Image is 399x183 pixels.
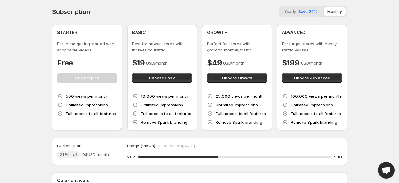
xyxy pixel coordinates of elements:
p: USD/month [301,60,322,66]
p: Remove Spark branding [141,119,187,125]
h5: 500 [334,154,342,160]
button: Choose Basic [132,73,192,83]
p: • [158,143,160,149]
a: Open chat [378,162,395,179]
h4: Free [57,58,73,68]
h4: ADVANCED [282,29,306,36]
p: For those getting started with shoppable videos. [57,41,117,53]
button: YearlySave 20% [280,7,321,16]
p: Best for newer stores with increasing traffic. [132,41,192,53]
span: Choose Basic [149,75,176,81]
p: Usage (Views) [127,143,155,149]
h5: 207 [127,154,135,160]
p: USD/month [146,60,168,66]
span: Save 20% [298,9,317,14]
p: For larger stores with heavy traffic volume. [282,41,342,53]
span: Choose Growth [222,75,252,81]
p: Remove Spark branding [216,119,262,125]
p: Unlimited impressions [291,102,333,108]
p: Full access to all features [141,110,191,117]
p: Remove Spark branding [291,119,337,125]
h4: BASIC [132,29,146,36]
p: 25,000 views per month [216,93,264,99]
h4: STARTER [57,29,78,36]
button: Choose Growth [207,73,267,83]
button: Choose Advanced [282,73,342,83]
h4: $199 [282,58,300,68]
p: USD/month [223,60,244,66]
button: Monthly [324,7,346,16]
h4: $49 [207,58,222,68]
p: Unlimited impressions [66,102,108,108]
h5: Current plan [57,143,82,149]
p: Unlimited impressions [141,102,183,108]
p: Full access to all features [216,110,266,117]
p: Full access to all features [66,110,116,117]
h4: GROWTH [207,29,228,36]
p: Full access to all features [291,110,341,117]
span: Choose Advanced [294,75,330,81]
p: Resets on [DATE] [163,143,195,149]
span: 0$ USD/month [82,151,109,158]
p: Perfect for stores with growing monthly traffic. [207,41,267,53]
p: 500 views per month [66,93,107,99]
span: STARTER [60,152,77,157]
span: Yearly [284,9,296,14]
p: 100,000 views per month [291,93,341,99]
p: Unlimited impressions [216,102,258,108]
h4: $19 [132,58,145,68]
p: 10,000 views per month [141,93,188,99]
h4: Subscription [52,8,90,16]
